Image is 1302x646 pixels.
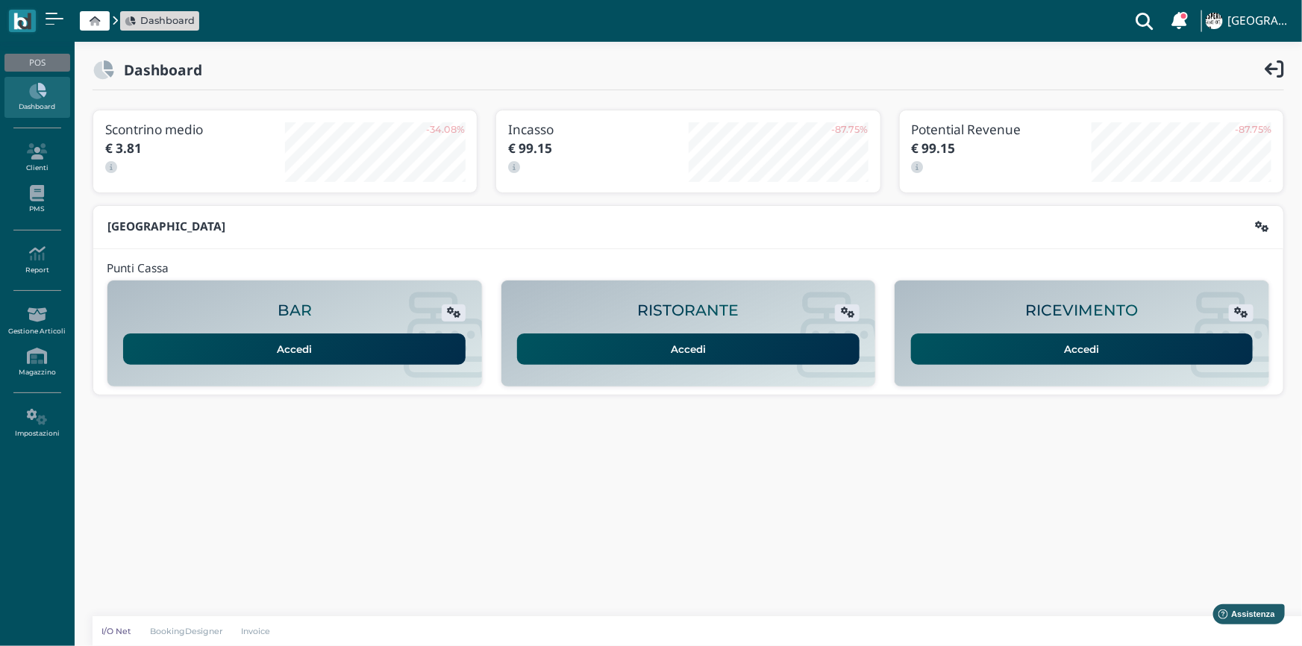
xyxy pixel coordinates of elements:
[4,179,69,220] a: PMS
[114,62,202,78] h2: Dashboard
[123,333,466,365] a: Accedi
[912,122,1092,137] h3: Potential Revenue
[1227,15,1293,28] h4: [GEOGRAPHIC_DATA]
[4,239,69,280] a: Report
[4,301,69,342] a: Gestione Articoli
[4,77,69,118] a: Dashboard
[4,54,69,72] div: POS
[140,13,195,28] span: Dashboard
[911,333,1254,365] a: Accedi
[1204,3,1293,39] a: ... [GEOGRAPHIC_DATA]
[912,139,956,157] b: € 99.15
[278,302,312,319] h2: BAR
[4,342,69,383] a: Magazzino
[4,137,69,178] a: Clienti
[1196,600,1289,633] iframe: Help widget launcher
[508,139,552,157] b: € 99.15
[517,333,860,365] a: Accedi
[105,139,142,157] b: € 3.81
[508,122,688,137] h3: Incasso
[1026,302,1139,319] h2: RICEVIMENTO
[637,302,739,319] h2: RISTORANTE
[4,403,69,444] a: Impostazioni
[44,12,98,23] span: Assistenza
[13,13,31,30] img: logo
[1206,13,1222,29] img: ...
[125,13,195,28] a: Dashboard
[107,263,169,275] h4: Punti Cassa
[105,122,285,137] h3: Scontrino medio
[107,219,225,234] b: [GEOGRAPHIC_DATA]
